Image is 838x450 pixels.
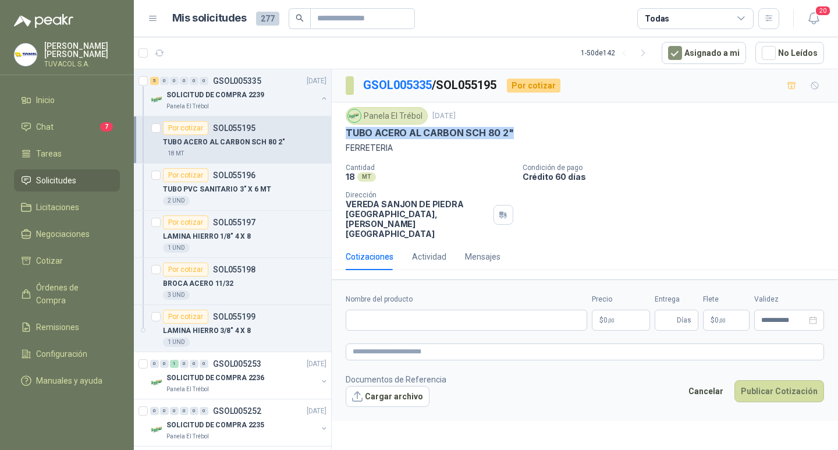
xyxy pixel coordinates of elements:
img: Logo peakr [14,14,73,28]
p: FERRETERIA [346,141,824,154]
div: 3 UND [163,290,190,300]
div: 1 - 50 de 142 [581,44,652,62]
button: Asignado a mi [662,42,746,64]
p: LAMINA HIERRO 1/8" 4 X 8 [163,231,251,242]
div: Por cotizar [163,310,208,324]
span: Configuración [36,348,87,360]
p: SOLICITUD DE COMPRA 2235 [166,420,264,431]
span: Tareas [36,147,62,160]
p: 18 [346,172,355,182]
span: ,00 [608,317,615,324]
p: TUBO ACERO AL CARBON SCH 80 2" [163,137,285,148]
div: 0 [150,360,159,368]
div: 0 [200,407,208,415]
div: 0 [200,360,208,368]
div: Cotizaciones [346,250,393,263]
div: MT [357,172,376,182]
span: $ [711,317,715,324]
div: 0 [170,407,179,415]
div: 1 [170,360,179,368]
span: 20 [815,5,831,16]
a: Manuales y ayuda [14,370,120,392]
p: LAMINA HIERRO 3/8" 4 X 8 [163,325,251,336]
div: Por cotizar [163,263,208,277]
img: Company Logo [150,375,164,389]
img: Company Logo [15,44,37,66]
p: SOLICITUD DE COMPRA 2236 [166,373,264,384]
span: Días [677,310,691,330]
p: [PERSON_NAME] [PERSON_NAME] [44,42,120,58]
p: GSOL005253 [213,360,261,368]
p: [DATE] [432,111,456,122]
p: BROCA ACERO 11/32 [163,278,233,289]
img: Company Logo [348,109,361,122]
div: 0 [150,407,159,415]
span: search [296,14,304,22]
label: Precio [592,294,650,305]
div: Por cotizar [163,215,208,229]
p: SOL055196 [213,171,255,179]
a: GSOL005335 [363,78,432,92]
button: 20 [803,8,824,29]
label: Nombre del producto [346,294,587,305]
span: 277 [256,12,279,26]
p: VEREDA SANJON DE PIEDRA [GEOGRAPHIC_DATA] , [PERSON_NAME][GEOGRAPHIC_DATA] [346,199,489,239]
p: SOL055195 [213,124,255,132]
div: 0 [200,77,208,85]
p: [DATE] [307,359,326,370]
div: 0 [190,407,198,415]
a: 0 0 1 0 0 0 GSOL005253[DATE] Company LogoSOLICITUD DE COMPRA 2236Panela El Trébol [150,357,329,394]
a: Remisiones [14,316,120,338]
div: 0 [190,77,198,85]
div: Por cotizar [507,79,560,93]
span: 7 [100,122,113,132]
span: Chat [36,121,54,133]
p: Condición de pago [523,164,833,172]
a: Configuración [14,343,120,365]
label: Flete [703,294,750,305]
span: 0 [715,317,726,324]
div: Panela El Trébol [346,107,428,125]
div: 0 [160,77,169,85]
p: / SOL055195 [363,76,498,94]
p: Dirección [346,191,489,199]
span: Órdenes de Compra [36,281,109,307]
a: Tareas [14,143,120,165]
a: Por cotizarSOL055196TUBO PVC SANITARIO 3" X 6 MT2 UND [134,164,331,211]
span: Remisiones [36,321,79,334]
span: Solicitudes [36,174,76,187]
p: $0,00 [592,310,650,331]
a: Por cotizarSOL055198BROCA ACERO 11/323 UND [134,258,331,305]
div: Por cotizar [163,168,208,182]
p: GSOL005252 [213,407,261,415]
div: 0 [160,360,169,368]
p: Cantidad [346,164,513,172]
p: Documentos de Referencia [346,373,446,386]
button: Cargar archivo [346,386,429,407]
p: $ 0,00 [703,310,750,331]
p: Crédito 60 días [523,172,833,182]
span: Manuales y ayuda [36,374,102,387]
h1: Mis solicitudes [172,10,247,27]
button: No Leídos [755,42,824,64]
a: Cotizar [14,250,120,272]
p: [DATE] [307,76,326,87]
button: Cancelar [682,380,730,402]
p: SOL055198 [213,265,255,274]
span: 0 [603,317,615,324]
a: Chat7 [14,116,120,138]
div: 5 [150,77,159,85]
span: Inicio [36,94,55,107]
span: Negociaciones [36,228,90,240]
a: Por cotizarSOL055197LAMINA HIERRO 1/8" 4 X 81 UND [134,211,331,258]
div: 1 UND [163,243,190,253]
p: [DATE] [307,406,326,417]
button: Publicar Cotización [734,380,824,402]
div: Por cotizar [163,121,208,135]
span: ,00 [719,317,726,324]
span: Cotizar [36,254,63,267]
span: Licitaciones [36,201,79,214]
div: 2 UND [163,196,190,205]
p: TUBO ACERO AL CARBON SCH 80 2" [346,127,514,139]
p: TUBO PVC SANITARIO 3" X 6 MT [163,184,271,195]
